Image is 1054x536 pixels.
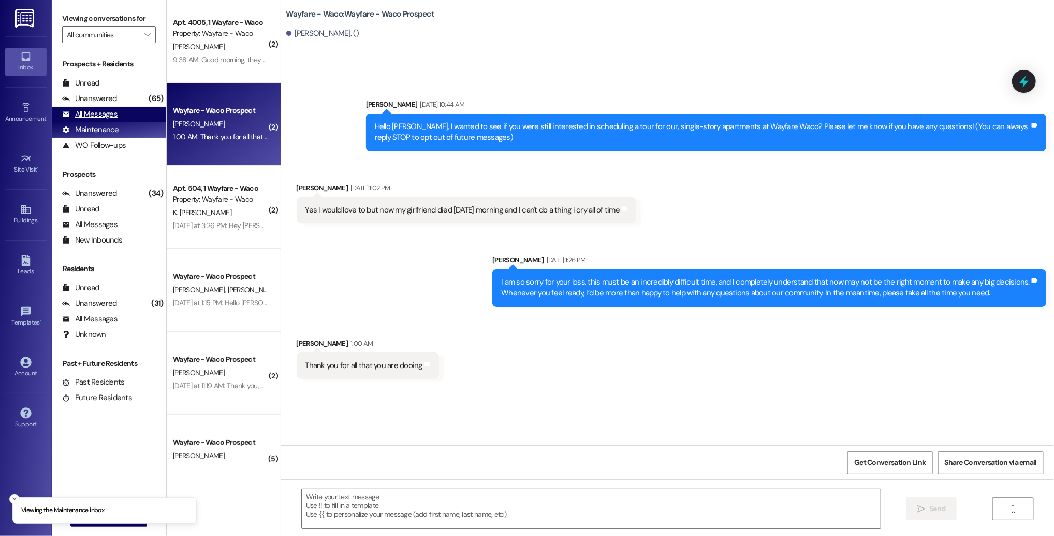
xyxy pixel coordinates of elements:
[297,338,439,352] div: [PERSON_NAME]
[5,251,47,279] a: Leads
[5,354,47,382] a: Account
[544,255,586,265] div: [DATE] 1:26 PM
[46,114,48,121] span: •
[62,93,117,104] div: Unanswered
[348,182,390,193] div: [DATE] 1:02 PM
[62,78,99,89] div: Unread
[173,451,225,460] span: [PERSON_NAME]
[5,48,47,76] a: Inbox
[348,338,373,349] div: 1:00 AM
[149,295,166,312] div: (31)
[366,99,1046,114] div: [PERSON_NAME]
[847,451,932,474] button: Get Conversation Link
[173,437,269,448] div: Wayfare - Waco Prospect
[9,494,20,504] button: Close toast
[492,255,1046,269] div: [PERSON_NAME]
[147,186,166,202] div: (34)
[173,271,269,282] div: Wayfare - Waco Prospect
[173,183,269,194] div: Apt. 504, 1 Wayfare - Waco
[173,354,269,365] div: Wayfare - Waco Prospect
[40,317,41,325] span: •
[62,392,132,403] div: Future Residents
[62,314,118,325] div: All Messages
[62,140,126,151] div: WO Follow-ups
[173,285,228,294] span: [PERSON_NAME]
[67,26,139,43] input: All communities
[375,121,1030,144] div: Hello [PERSON_NAME], I wanted to see if you were still interested in scheduling a tour for our, s...
[305,205,620,216] div: Yes I would love to but now my girlfriend died [DATE] morning and I can't do a thing i cry all of...
[297,182,637,197] div: [PERSON_NAME]
[62,283,99,293] div: Unread
[62,124,119,135] div: Maintenance
[52,169,166,180] div: Prospects
[945,457,1037,468] span: Share Conversation via email
[286,28,359,39] div: [PERSON_NAME]. ()
[62,219,118,230] div: All Messages
[52,358,166,369] div: Past + Future Residents
[501,277,1030,299] div: I am so sorry for your loss, this must be an incredibly difficult time, and I completely understa...
[854,457,926,468] span: Get Conversation Link
[5,303,47,331] a: Templates •
[173,194,269,205] div: Property: Wayfare - Waco
[173,28,269,39] div: Property: Wayfare - Waco
[173,105,269,116] div: Wayfare - Waco Prospect
[929,503,945,514] span: Send
[906,497,957,520] button: Send
[62,10,156,26] label: Viewing conversations for
[173,17,269,28] div: Apt. 4005, 1 Wayfare - Waco
[173,119,225,129] span: [PERSON_NAME]
[62,235,122,246] div: New Inbounds
[173,381,577,390] div: [DATE] at 11:19 AM: Thank you, we will have a printed out copy of your lease agreement in your mo...
[417,99,464,110] div: [DATE] 10:44 AM
[305,360,422,371] div: Thank you for all that you are dooing
[286,9,435,20] b: Wayfare - Waco: Wayfare - Waco Prospect
[173,55,386,64] div: 9:38 AM: Good morning, they will have access to everything they need.
[173,208,231,217] span: K. [PERSON_NAME]
[173,132,309,142] div: 1:00 AM: Thank you for all that you are dooing
[52,59,166,69] div: Prospects + Residents
[62,329,106,340] div: Unknown
[5,201,47,229] a: Buildings
[62,109,118,120] div: All Messages
[62,298,117,309] div: Unanswered
[917,505,925,513] i: 
[173,42,225,51] span: [PERSON_NAME]
[5,404,47,432] a: Support
[15,9,36,28] img: ResiDesk Logo
[5,150,47,178] a: Site Visit •
[147,91,166,107] div: (65)
[173,368,225,377] span: [PERSON_NAME]
[938,451,1044,474] button: Share Conversation via email
[144,31,150,39] i: 
[37,164,39,172] span: •
[173,221,823,230] div: [DATE] at 3:26 PM: Hey [PERSON_NAME], just wanted to let you know [PERSON_NAME] left your mailbox...
[227,285,279,294] span: [PERSON_NAME]
[173,298,832,307] div: [DATE] at 1:15 PM: Hello [PERSON_NAME] and [PERSON_NAME], I just sent the lease agreement over to...
[1009,505,1017,513] i: 
[62,188,117,199] div: Unanswered
[62,204,99,215] div: Unread
[62,377,125,388] div: Past Residents
[52,263,166,274] div: Residents
[21,506,104,515] p: Viewing the Maintenance inbox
